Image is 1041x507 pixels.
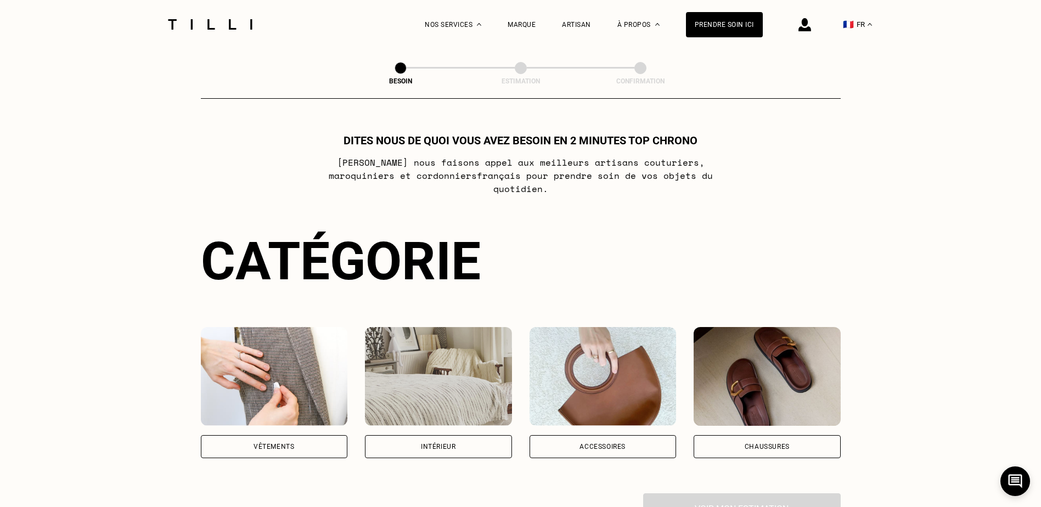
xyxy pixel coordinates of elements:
[201,230,841,292] div: Catégorie
[201,327,348,426] img: Vêtements
[365,327,512,426] img: Intérieur
[798,18,811,31] img: icône connexion
[344,134,697,147] h1: Dites nous de quoi vous avez besoin en 2 minutes top chrono
[477,23,481,26] img: Menu déroulant
[655,23,660,26] img: Menu déroulant à propos
[868,23,872,26] img: menu déroulant
[254,443,294,450] div: Vêtements
[562,21,591,29] a: Artisan
[303,156,738,195] p: [PERSON_NAME] nous faisons appel aux meilleurs artisans couturiers , maroquiniers et cordonniers ...
[346,77,455,85] div: Besoin
[579,443,626,450] div: Accessoires
[843,19,854,30] span: 🇫🇷
[530,327,677,426] img: Accessoires
[745,443,790,450] div: Chaussures
[421,443,455,450] div: Intérieur
[164,19,256,30] img: Logo du service de couturière Tilli
[508,21,536,29] a: Marque
[586,77,695,85] div: Confirmation
[686,12,763,37] a: Prendre soin ici
[694,327,841,426] img: Chaussures
[466,77,576,85] div: Estimation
